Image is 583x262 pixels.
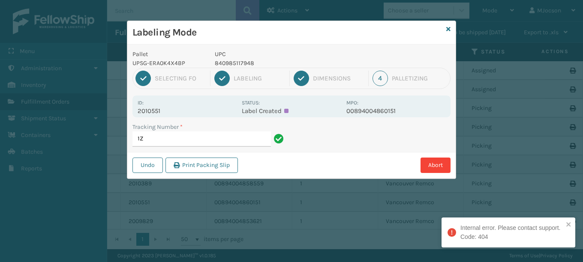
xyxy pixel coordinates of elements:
div: 3 [294,71,309,86]
label: Tracking Number [132,122,183,131]
label: MPO: [346,100,358,106]
label: Id: [138,100,144,106]
p: UPSG-ERA0K4X4BP [132,59,204,68]
p: UPC [215,50,341,59]
button: Print Packing Slip [165,158,238,173]
h3: Labeling Mode [132,26,443,39]
button: close [566,221,572,229]
div: 1 [135,71,151,86]
div: Labeling [234,74,285,82]
div: Palletizing [392,74,448,82]
div: 4 [373,71,388,86]
label: Status: [242,100,260,106]
p: Label Created [242,107,341,115]
p: Pallet [132,50,204,59]
button: Undo [132,158,163,173]
p: 00894004860151 [346,107,445,115]
p: 840985117948 [215,59,341,68]
p: 2010551 [138,107,237,115]
div: Dimensions [313,74,364,82]
div: Selecting FO [155,74,206,82]
button: Abort [421,158,451,173]
div: Internal error. Please contact support. Code: 404 [460,223,563,241]
div: 2 [214,71,230,86]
